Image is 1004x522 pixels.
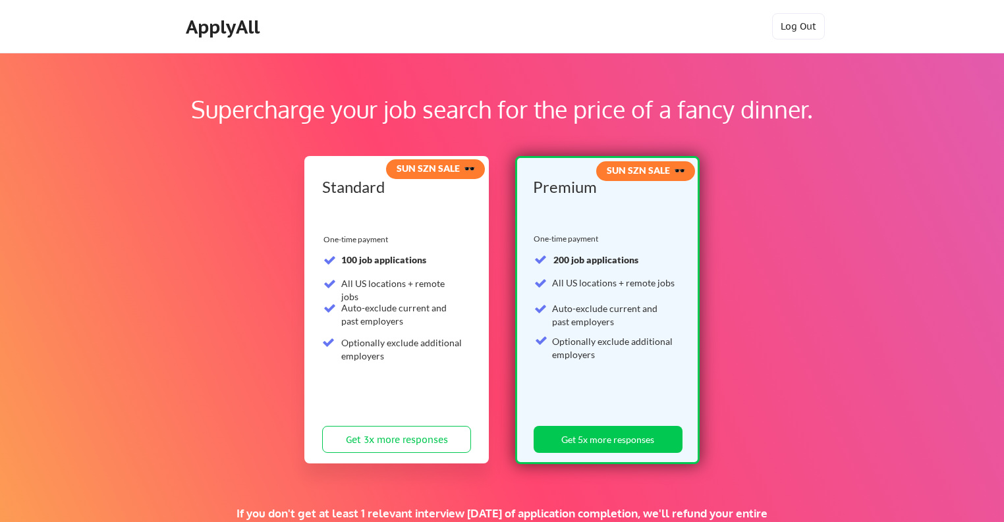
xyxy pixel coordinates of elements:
[552,302,675,328] div: Auto-exclude current and past employers
[322,426,471,453] button: Get 3x more responses
[84,91,920,127] div: Supercharge your job search for the price of a fancy dinner.
[186,16,264,38] div: ApplyAll
[607,165,685,176] strong: SUN SZN SALE 🕶️
[552,276,675,290] div: All US locations + remote jobs
[322,179,466,195] div: Standard
[341,277,463,303] div: All US locations + remote jobs
[397,163,475,174] strong: SUN SZN SALE 🕶️
[552,335,675,361] div: Optionally exclude additional employers
[772,13,825,39] button: Log Out
[323,234,392,245] div: One-time payment
[533,179,678,195] div: Premium
[553,254,638,265] strong: 200 job applications
[534,234,603,244] div: One-time payment
[341,301,463,327] div: Auto-exclude current and past employers
[341,336,463,362] div: Optionally exclude additional employers
[341,254,426,265] strong: 100 job applications
[534,426,683,453] button: Get 5x more responses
